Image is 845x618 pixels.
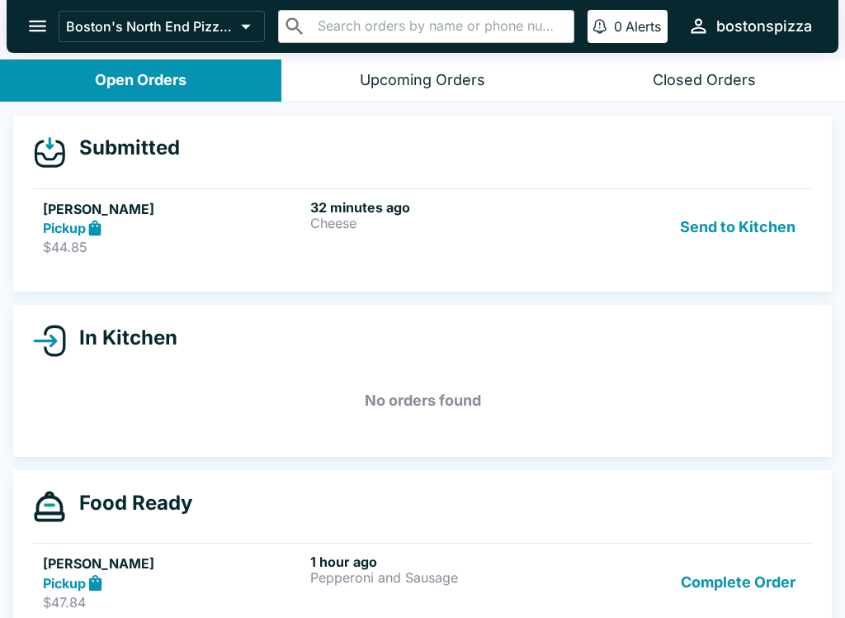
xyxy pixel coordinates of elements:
[59,11,265,42] button: Boston's North End Pizza Bakery
[716,17,812,36] div: bostonspizza
[33,188,812,266] a: [PERSON_NAME]Pickup$44.8532 minutes agoCheeseSend to Kitchen
[66,18,234,35] p: Boston's North End Pizza Bakery
[43,220,86,236] strong: Pickup
[33,371,812,430] h5: No orders found
[310,216,571,231] p: Cheese
[43,575,86,592] strong: Pickup
[653,71,756,90] div: Closed Orders
[66,135,180,160] h4: Submitted
[360,71,485,90] div: Upcoming Orders
[310,570,571,585] p: Pepperoni and Sausage
[625,18,661,35] p: Alerts
[43,199,304,219] h5: [PERSON_NAME]
[43,594,304,611] p: $47.84
[614,18,622,35] p: 0
[681,8,819,44] button: bostonspizza
[310,554,571,570] h6: 1 hour ago
[66,491,192,516] h4: Food Ready
[310,199,571,216] h6: 32 minutes ago
[674,554,802,611] button: Complete Order
[43,554,304,573] h5: [PERSON_NAME]
[673,199,802,256] button: Send to Kitchen
[66,326,177,350] h4: In Kitchen
[17,5,59,47] button: open drawer
[95,71,186,90] div: Open Orders
[43,239,304,255] p: $44.85
[313,15,567,38] input: Search orders by name or phone number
